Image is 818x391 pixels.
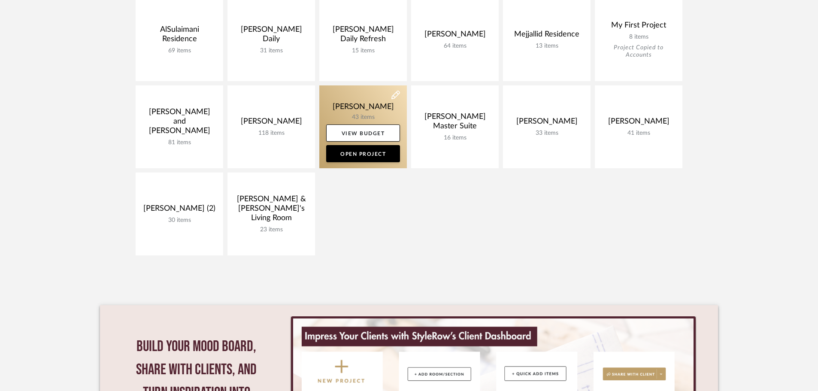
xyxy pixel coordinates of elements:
[142,107,216,139] div: [PERSON_NAME] and [PERSON_NAME]
[418,30,492,42] div: [PERSON_NAME]
[510,30,584,42] div: Mejjallid Residence
[602,33,676,41] div: 8 items
[234,47,308,55] div: 31 items
[510,117,584,130] div: [PERSON_NAME]
[418,112,492,134] div: [PERSON_NAME] Master Suite
[602,117,676,130] div: [PERSON_NAME]
[234,194,308,226] div: [PERSON_NAME] & [PERSON_NAME]'s Living Room
[326,47,400,55] div: 15 items
[602,130,676,137] div: 41 items
[510,130,584,137] div: 33 items
[142,25,216,47] div: AlSulaimani Residence
[602,44,676,59] div: Project Copied to Accounts
[142,217,216,224] div: 30 items
[326,25,400,47] div: [PERSON_NAME] Daily Refresh
[602,21,676,33] div: My First Project
[418,42,492,50] div: 64 items
[142,139,216,146] div: 81 items
[234,117,308,130] div: [PERSON_NAME]
[326,145,400,162] a: Open Project
[234,130,308,137] div: 118 items
[326,124,400,142] a: View Budget
[142,47,216,55] div: 69 items
[510,42,584,50] div: 13 items
[418,134,492,142] div: 16 items
[142,204,216,217] div: [PERSON_NAME] (2)
[234,226,308,233] div: 23 items
[234,25,308,47] div: [PERSON_NAME] Daily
